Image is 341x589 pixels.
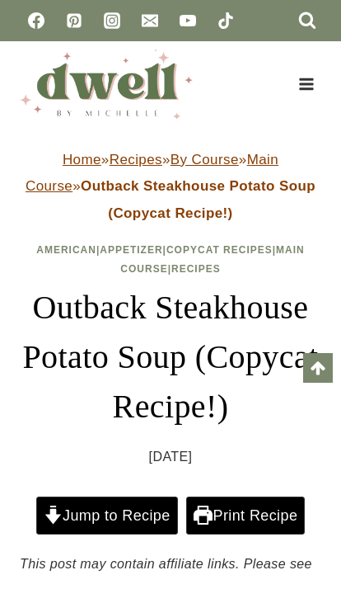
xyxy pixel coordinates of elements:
a: Recipes [171,263,221,275]
a: Jump to Recipe [36,497,178,535]
a: Facebook [20,4,53,37]
a: TikTok [209,4,242,37]
a: Appetizer [100,244,162,256]
strong: Outback Steakhouse Potato Soup (Copycat Recipe!) [81,178,315,220]
span: » » » » [26,152,315,221]
time: [DATE] [149,445,193,469]
a: Instagram [96,4,128,37]
a: Email [133,4,166,37]
button: View Search Form [293,7,321,35]
a: American [36,244,96,256]
a: Print Recipe [186,497,305,535]
a: Home [63,152,101,167]
h1: Outback Steakhouse Potato Soup (Copycat Recipe!) [20,283,321,431]
a: Scroll to top [303,353,333,383]
button: Open menu [291,71,321,97]
a: Pinterest [58,4,91,37]
a: Recipes [110,152,162,167]
a: YouTube [171,4,204,37]
span: | | | | [36,244,305,275]
a: Copycat Recipes [166,244,273,256]
a: Main Course [120,244,304,275]
a: By Course [170,152,239,167]
img: DWELL by michelle [20,49,193,119]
